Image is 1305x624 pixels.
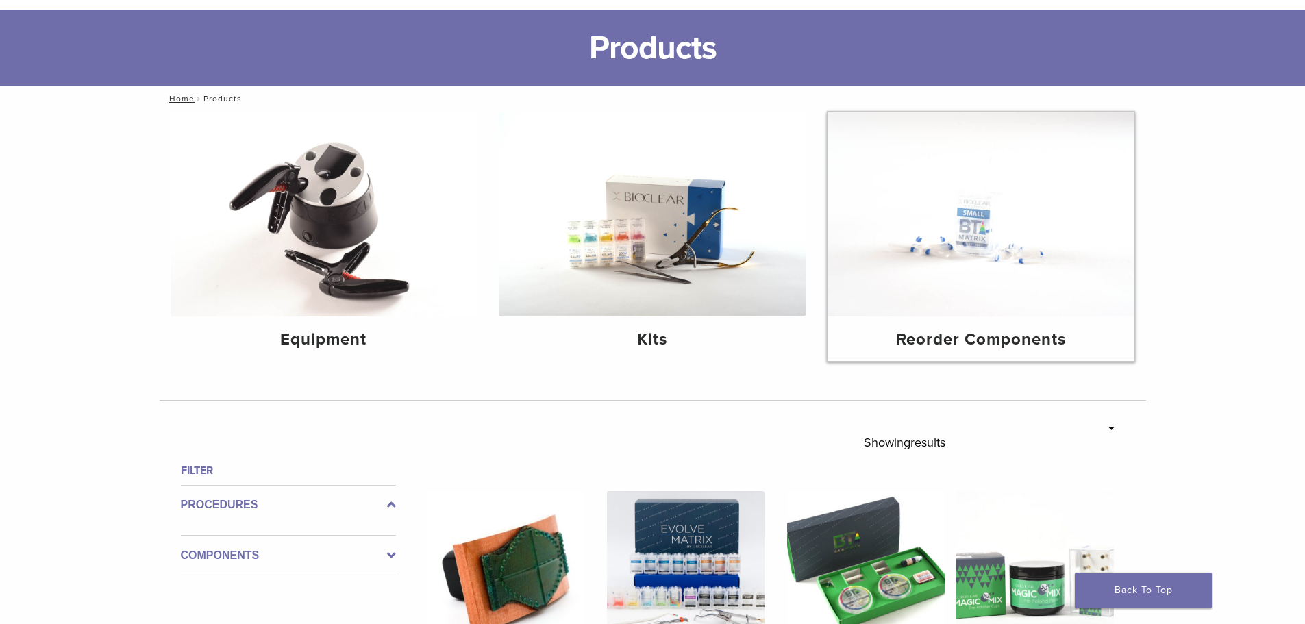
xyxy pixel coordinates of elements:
h4: Reorder Components [838,327,1123,352]
a: Reorder Components [828,112,1134,361]
label: Procedures [181,497,396,513]
a: Back To Top [1075,573,1212,608]
label: Components [181,547,396,564]
a: Kits [499,112,806,361]
nav: Products [160,86,1146,111]
h4: Equipment [182,327,467,352]
span: / [195,95,203,102]
p: Showing results [864,428,945,457]
a: Home [165,94,195,103]
h4: Filter [181,462,396,479]
h4: Kits [510,327,795,352]
img: Kits [499,112,806,316]
img: Reorder Components [828,112,1134,316]
a: Equipment [171,112,477,361]
img: Equipment [171,112,477,316]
